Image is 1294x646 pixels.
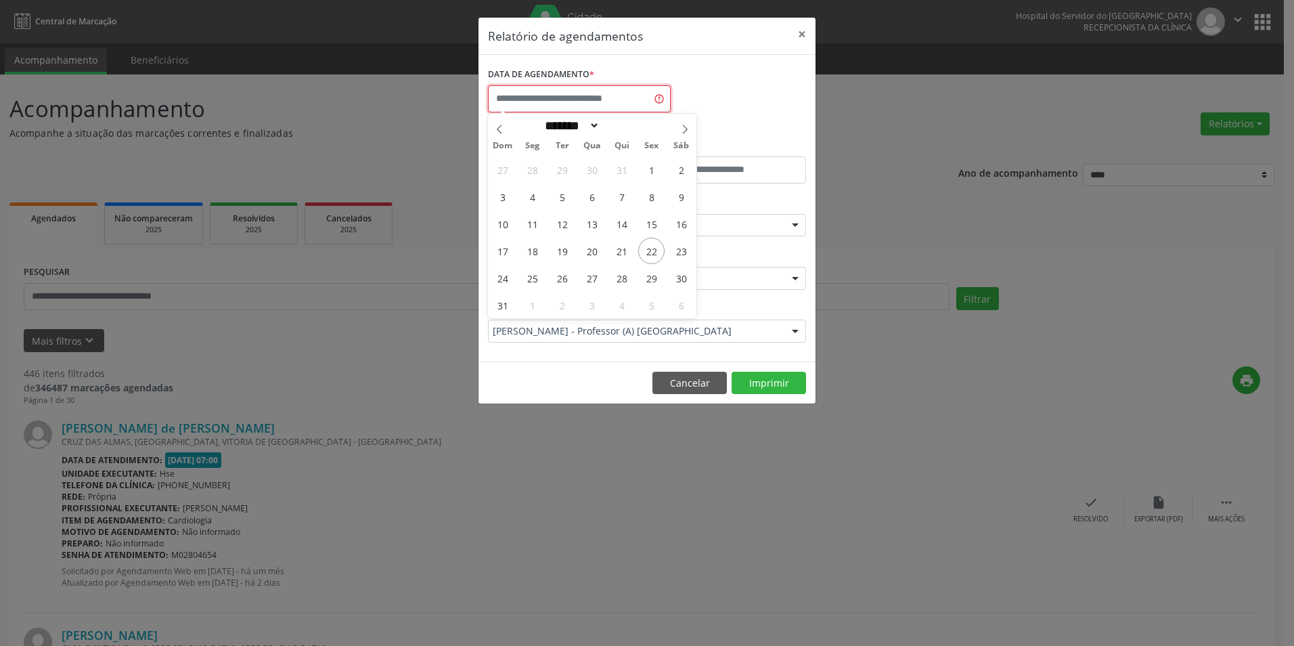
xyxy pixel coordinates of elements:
[519,265,545,291] span: Agosto 25, 2025
[579,211,605,237] span: Agosto 13, 2025
[668,156,694,183] span: Agosto 2, 2025
[637,142,667,150] span: Sex
[489,184,516,210] span: Agosto 3, 2025
[519,156,545,183] span: Julho 28, 2025
[519,211,545,237] span: Agosto 11, 2025
[548,142,577,150] span: Ter
[668,238,694,264] span: Agosto 23, 2025
[519,292,545,318] span: Setembro 1, 2025
[488,27,643,45] h5: Relatório de agendamentos
[489,238,516,264] span: Agosto 17, 2025
[600,119,644,133] input: Year
[549,156,575,183] span: Julho 29, 2025
[608,156,635,183] span: Julho 31, 2025
[579,184,605,210] span: Agosto 6, 2025
[638,156,665,183] span: Agosto 1, 2025
[668,184,694,210] span: Agosto 9, 2025
[608,184,635,210] span: Agosto 7, 2025
[668,292,694,318] span: Setembro 6, 2025
[549,184,575,210] span: Agosto 5, 2025
[607,142,637,150] span: Qui
[732,372,806,395] button: Imprimir
[638,184,665,210] span: Agosto 8, 2025
[519,238,545,264] span: Agosto 18, 2025
[488,142,518,150] span: Dom
[668,265,694,291] span: Agosto 30, 2025
[650,135,806,156] label: ATÉ
[579,292,605,318] span: Setembro 3, 2025
[493,324,778,338] span: [PERSON_NAME] - Professor (A) [GEOGRAPHIC_DATA]
[549,238,575,264] span: Agosto 19, 2025
[489,292,516,318] span: Agosto 31, 2025
[549,211,575,237] span: Agosto 12, 2025
[489,211,516,237] span: Agosto 10, 2025
[652,372,727,395] button: Cancelar
[608,265,635,291] span: Agosto 28, 2025
[489,265,516,291] span: Agosto 24, 2025
[638,238,665,264] span: Agosto 22, 2025
[489,156,516,183] span: Julho 27, 2025
[488,64,594,85] label: DATA DE AGENDAMENTO
[518,142,548,150] span: Seg
[579,265,605,291] span: Agosto 27, 2025
[667,142,696,150] span: Sáb
[540,119,600,133] select: Month
[579,156,605,183] span: Julho 30, 2025
[577,142,607,150] span: Qua
[668,211,694,237] span: Agosto 16, 2025
[519,184,545,210] span: Agosto 4, 2025
[608,292,635,318] span: Setembro 4, 2025
[608,238,635,264] span: Agosto 21, 2025
[579,238,605,264] span: Agosto 20, 2025
[638,292,665,318] span: Setembro 5, 2025
[608,211,635,237] span: Agosto 14, 2025
[549,292,575,318] span: Setembro 2, 2025
[549,265,575,291] span: Agosto 26, 2025
[638,211,665,237] span: Agosto 15, 2025
[788,18,816,51] button: Close
[638,265,665,291] span: Agosto 29, 2025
